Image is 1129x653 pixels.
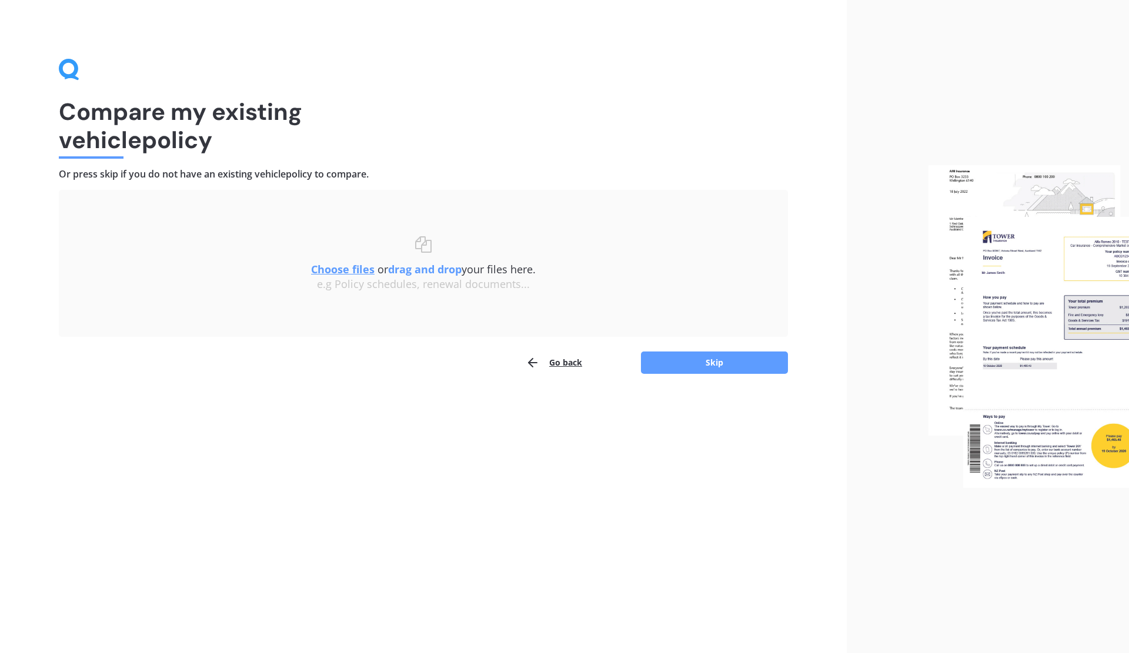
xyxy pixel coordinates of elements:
[59,98,788,154] h1: Compare my existing vehicle policy
[388,262,462,276] b: drag and drop
[59,168,788,180] h4: Or press skip if you do not have an existing vehicle policy to compare.
[526,351,582,374] button: Go back
[928,165,1129,488] img: files.webp
[311,262,375,276] u: Choose files
[82,278,764,291] div: e.g Policy schedules, renewal documents...
[641,351,788,374] button: Skip
[311,262,536,276] span: or your files here.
